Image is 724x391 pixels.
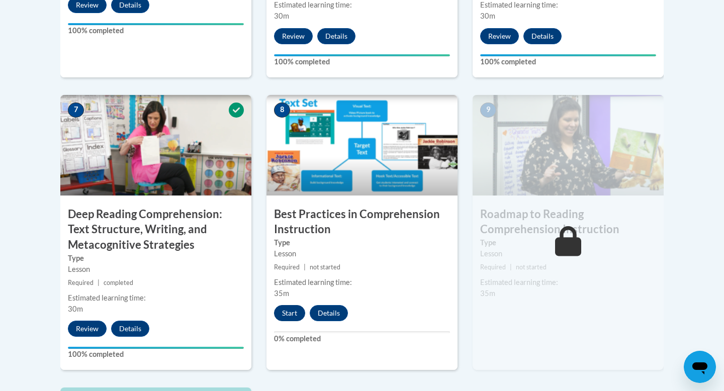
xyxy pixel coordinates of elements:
[104,279,133,286] span: completed
[274,305,305,321] button: Start
[68,347,244,349] div: Your progress
[274,12,289,20] span: 30m
[68,279,94,286] span: Required
[111,321,149,337] button: Details
[480,56,656,67] label: 100% completed
[480,54,656,56] div: Your progress
[480,289,495,298] span: 35m
[304,263,306,271] span: |
[274,289,289,298] span: 35m
[60,207,251,253] h3: Deep Reading Comprehension: Text Structure, Writing, and Metacognitive Strategies
[310,305,348,321] button: Details
[68,25,244,36] label: 100% completed
[274,237,450,248] label: Type
[68,264,244,275] div: Lesson
[473,207,664,238] h3: Roadmap to Reading Comprehension Instruction
[473,95,664,195] img: Course Image
[310,263,340,271] span: not started
[684,351,716,383] iframe: Button to launch messaging window
[480,103,496,118] span: 9
[68,103,84,118] span: 7
[68,292,244,304] div: Estimated learning time:
[68,349,244,360] label: 100% completed
[266,95,458,195] img: Course Image
[68,321,107,337] button: Review
[480,277,656,288] div: Estimated learning time:
[274,56,450,67] label: 100% completed
[68,305,83,313] span: 30m
[523,28,562,44] button: Details
[68,23,244,25] div: Your progress
[510,263,512,271] span: |
[266,207,458,238] h3: Best Practices in Comprehension Instruction
[480,263,506,271] span: Required
[60,95,251,195] img: Course Image
[480,237,656,248] label: Type
[317,28,355,44] button: Details
[98,279,100,286] span: |
[274,28,313,44] button: Review
[274,54,450,56] div: Your progress
[274,103,290,118] span: 8
[274,333,450,344] label: 0% completed
[516,263,547,271] span: not started
[274,248,450,259] div: Lesson
[480,28,519,44] button: Review
[68,253,244,264] label: Type
[274,277,450,288] div: Estimated learning time:
[480,12,495,20] span: 30m
[274,263,300,271] span: Required
[480,248,656,259] div: Lesson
